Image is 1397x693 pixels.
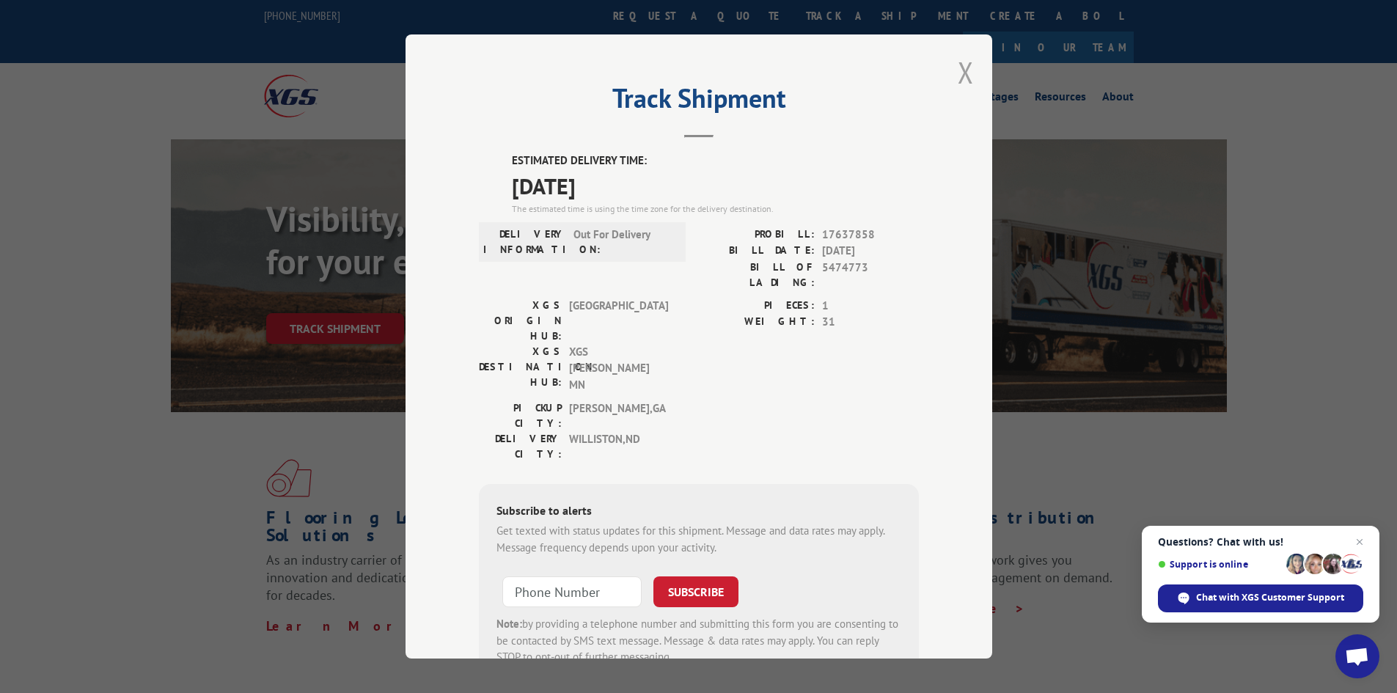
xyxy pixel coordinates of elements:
[569,431,668,462] span: WILLISTON , ND
[502,576,642,607] input: Phone Number
[479,344,562,394] label: XGS DESTINATION HUB:
[1351,533,1368,551] span: Close chat
[569,298,668,344] span: [GEOGRAPHIC_DATA]
[699,260,815,290] label: BILL OF LADING:
[496,617,522,631] strong: Note:
[512,153,919,169] label: ESTIMATED DELIVERY TIME:
[1196,591,1344,604] span: Chat with XGS Customer Support
[496,616,901,666] div: by providing a telephone number and submitting this form you are consenting to be contacted by SM...
[1335,634,1379,678] div: Open chat
[822,227,919,243] span: 17637858
[479,400,562,431] label: PICKUP CITY:
[573,227,672,257] span: Out For Delivery
[653,576,738,607] button: SUBSCRIBE
[1158,536,1363,548] span: Questions? Chat with us!
[479,88,919,116] h2: Track Shipment
[512,169,919,202] span: [DATE]
[822,298,919,315] span: 1
[699,227,815,243] label: PROBILL:
[958,53,974,92] button: Close modal
[699,243,815,260] label: BILL DATE:
[569,344,668,394] span: XGS [PERSON_NAME] MN
[1158,559,1281,570] span: Support is online
[479,298,562,344] label: XGS ORIGIN HUB:
[496,502,901,523] div: Subscribe to alerts
[822,260,919,290] span: 5474773
[822,314,919,331] span: 31
[483,227,566,257] label: DELIVERY INFORMATION:
[512,202,919,216] div: The estimated time is using the time zone for the delivery destination.
[699,298,815,315] label: PIECES:
[699,314,815,331] label: WEIGHT:
[569,400,668,431] span: [PERSON_NAME] , GA
[496,523,901,556] div: Get texted with status updates for this shipment. Message and data rates may apply. Message frequ...
[822,243,919,260] span: [DATE]
[479,431,562,462] label: DELIVERY CITY:
[1158,584,1363,612] div: Chat with XGS Customer Support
